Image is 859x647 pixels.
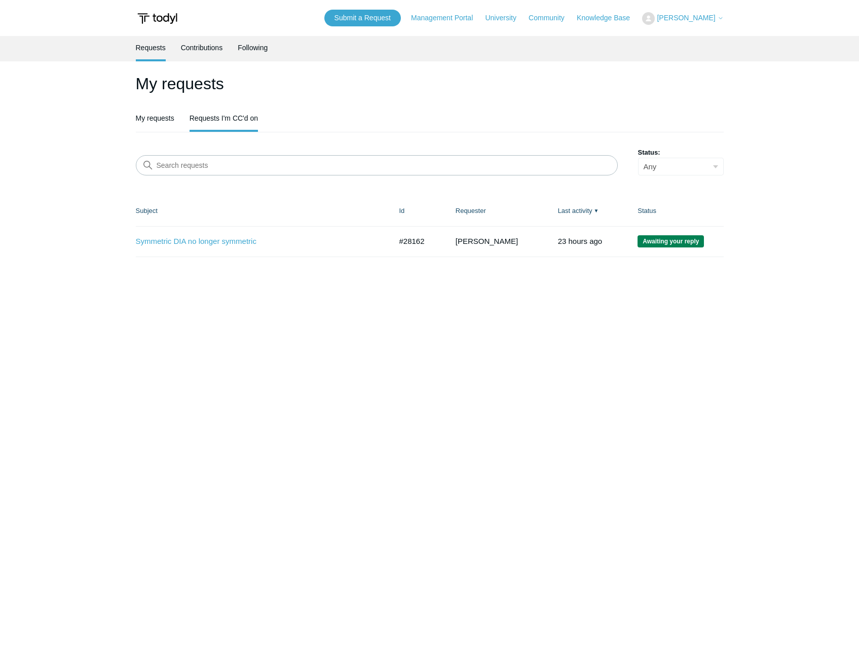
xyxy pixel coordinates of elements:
[445,226,548,257] td: [PERSON_NAME]
[136,155,618,175] input: Search requests
[529,13,575,23] a: Community
[485,13,526,23] a: University
[238,36,268,59] a: Following
[558,237,603,245] time: 09/22/2025, 17:34
[638,148,724,158] label: Status:
[136,71,724,96] h1: My requests
[136,36,166,59] a: Requests
[657,14,715,22] span: [PERSON_NAME]
[445,196,548,226] th: Requester
[181,36,223,59] a: Contributions
[638,235,704,247] span: We are waiting for you to respond
[411,13,483,23] a: Management Portal
[642,12,723,25] button: [PERSON_NAME]
[136,236,377,247] a: Symmetric DIA no longer symmetric
[389,226,445,257] td: #28162
[136,196,389,226] th: Subject
[594,207,599,214] span: ▼
[627,196,723,226] th: Status
[190,106,258,130] a: Requests I'm CC'd on
[577,13,640,23] a: Knowledge Base
[324,10,401,26] a: Submit a Request
[136,106,174,130] a: My requests
[136,9,179,28] img: Todyl Support Center Help Center home page
[389,196,445,226] th: Id
[558,207,592,214] a: Last activity▼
